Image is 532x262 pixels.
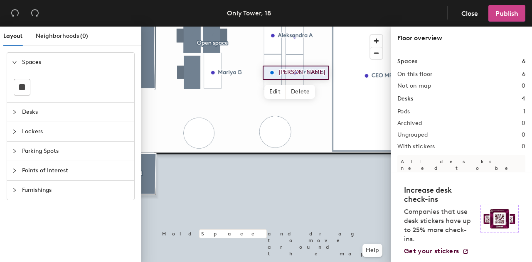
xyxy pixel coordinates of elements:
[286,85,315,99] span: Delete
[397,94,413,103] h1: Desks
[397,33,525,43] div: Floor overview
[12,110,17,115] span: collapsed
[7,5,23,22] button: Undo (⌘ + Z)
[22,122,129,141] span: Lockers
[522,83,525,89] h2: 0
[523,108,525,115] h2: 1
[397,120,422,127] h2: Archived
[264,85,286,99] span: Edit
[522,132,525,138] h2: 0
[27,5,43,22] button: Redo (⌘ + ⇧ + Z)
[397,108,410,115] h2: Pods
[522,94,525,103] h1: 4
[488,5,525,22] button: Publish
[480,205,519,233] img: Sticker logo
[22,161,129,180] span: Points of Interest
[404,186,475,204] h4: Increase desk check-ins
[22,142,129,161] span: Parking Spots
[3,32,22,39] span: Layout
[11,9,19,17] span: undo
[12,60,17,65] span: expanded
[397,57,417,66] h1: Spaces
[362,244,382,257] button: Help
[404,247,459,255] span: Get your stickers
[522,143,525,150] h2: 0
[22,181,129,200] span: Furnishings
[397,83,431,89] h2: Not on map
[36,32,88,39] span: Neighborhoods (0)
[227,8,271,18] div: Only Tower, 18
[454,5,485,22] button: Close
[12,129,17,134] span: collapsed
[397,143,435,150] h2: With stickers
[22,103,129,122] span: Desks
[522,57,525,66] h1: 6
[404,247,469,255] a: Get your stickers
[461,10,478,17] span: Close
[397,155,525,195] p: All desks need to be in a pod before saving
[404,207,475,244] p: Companies that use desk stickers have up to 25% more check-ins.
[12,168,17,173] span: collapsed
[495,10,518,17] span: Publish
[522,120,525,127] h2: 0
[12,149,17,154] span: collapsed
[397,71,433,78] h2: On this floor
[397,132,428,138] h2: Ungrouped
[522,71,525,78] h2: 6
[22,53,129,72] span: Spaces
[12,188,17,193] span: collapsed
